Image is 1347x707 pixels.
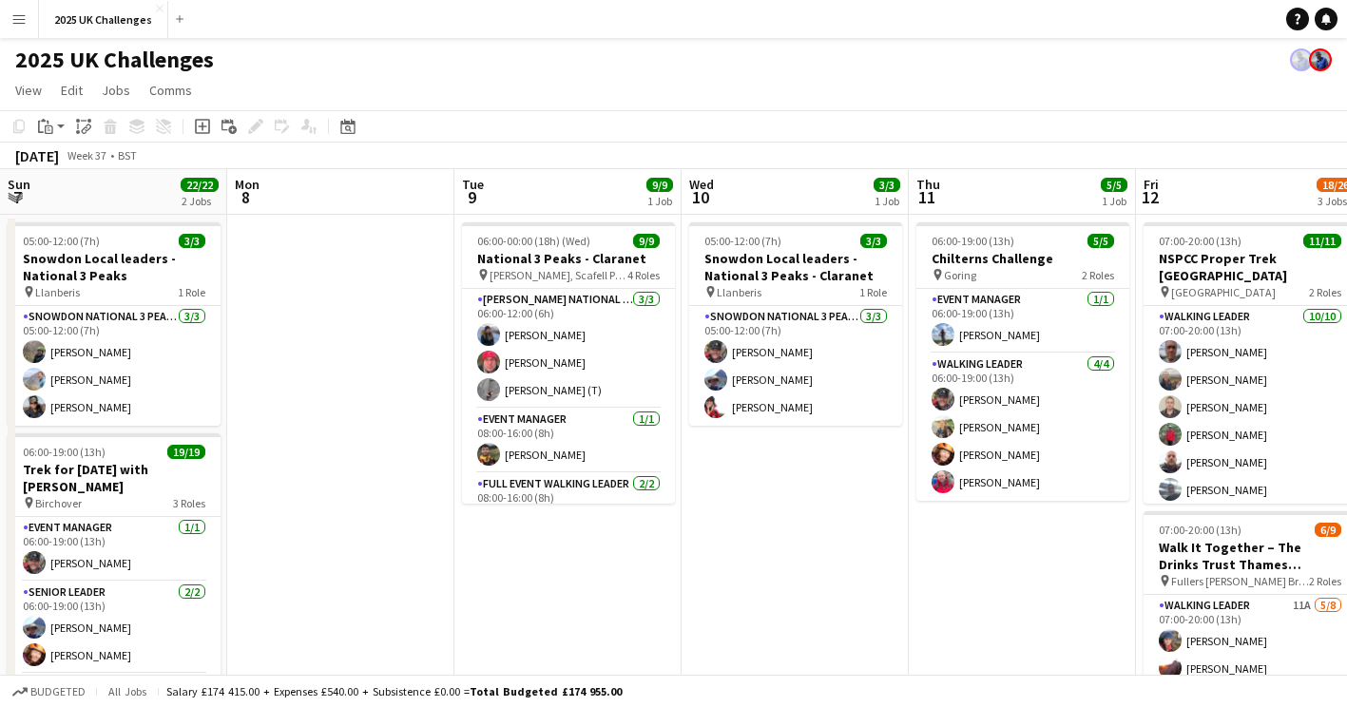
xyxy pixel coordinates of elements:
span: 3/3 [179,234,205,248]
div: [DATE] [15,146,59,165]
app-card-role: [PERSON_NAME] National 3 Peaks Walking Leader3/306:00-12:00 (6h)[PERSON_NAME][PERSON_NAME][PERSON... [462,289,675,409]
span: 5/5 [1101,178,1127,192]
span: Birchover [35,496,82,510]
span: 8 [232,186,260,208]
div: BST [118,148,137,162]
a: Edit [53,78,90,103]
span: Goring [944,268,976,282]
h3: National 3 Peaks - Claranet [462,250,675,267]
span: 07:00-20:00 (13h) [1159,523,1241,537]
h3: Trek for [DATE] with [PERSON_NAME] [8,461,221,495]
span: 07:00-20:00 (13h) [1159,234,1241,248]
span: 1 Role [859,285,887,299]
span: 9/9 [646,178,673,192]
app-job-card: 06:00-00:00 (18h) (Wed)9/9National 3 Peaks - Claranet [PERSON_NAME], Scafell Pike and Snowdon4 Ro... [462,222,675,504]
span: Comms [149,82,192,99]
span: 3 Roles [173,496,205,510]
span: 11 [914,186,940,208]
span: 11/11 [1303,234,1341,248]
span: 06:00-00:00 (18h) (Wed) [477,234,590,248]
app-job-card: 05:00-12:00 (7h)3/3Snowdon Local leaders - National 3 Peaks Llanberis1 RoleSnowdon National 3 Pea... [8,222,221,426]
span: 2 Roles [1309,285,1341,299]
span: 4 Roles [627,268,660,282]
span: 5/5 [1087,234,1114,248]
span: Edit [61,82,83,99]
app-card-role: Event Manager1/106:00-19:00 (13h)[PERSON_NAME] [8,517,221,582]
app-card-role: Walking Leader4/406:00-19:00 (13h)[PERSON_NAME][PERSON_NAME][PERSON_NAME][PERSON_NAME] [916,353,1129,501]
div: Salary £174 415.00 + Expenses £540.00 + Subsistence £0.00 = [166,684,622,698]
span: Tue [462,176,484,193]
span: 9/9 [633,234,660,248]
span: 9 [459,186,484,208]
span: 7 [5,186,30,208]
span: 2 Roles [1082,268,1114,282]
app-card-role: Event Manager1/106:00-19:00 (13h)[PERSON_NAME] [916,289,1129,353]
a: Comms [142,78,200,103]
span: 06:00-19:00 (13h) [23,445,106,459]
span: [PERSON_NAME], Scafell Pike and Snowdon [490,268,627,282]
a: View [8,78,49,103]
span: 1 Role [178,285,205,299]
button: Budgeted [10,681,88,702]
app-job-card: 05:00-12:00 (7h)3/3Snowdon Local leaders - National 3 Peaks - Claranet Llanberis1 RoleSnowdon Nat... [689,222,902,426]
span: Budgeted [30,685,86,698]
app-card-role: Event Manager1/108:00-16:00 (8h)[PERSON_NAME] [462,409,675,473]
h3: Snowdon Local leaders - National 3 Peaks [8,250,221,284]
app-job-card: 06:00-19:00 (13h)5/5Chilterns Challenge Goring2 RolesEvent Manager1/106:00-19:00 (13h)[PERSON_NAM... [916,222,1129,501]
h3: Chilterns Challenge [916,250,1129,267]
span: Jobs [102,82,130,99]
div: 1 Job [1102,194,1126,208]
span: Total Budgeted £174 955.00 [470,684,622,698]
span: 2 Roles [1309,574,1341,588]
span: 22/22 [181,178,219,192]
span: Fullers [PERSON_NAME] Brewery, [GEOGRAPHIC_DATA] [1171,574,1309,588]
button: 2025 UK Challenges [39,1,168,38]
div: 2 Jobs [182,194,218,208]
span: 19/19 [167,445,205,459]
app-card-role: Full Event Walking Leader2/208:00-16:00 (8h) [462,473,675,565]
span: Llanberis [35,285,80,299]
span: Mon [235,176,260,193]
a: Jobs [94,78,138,103]
app-user-avatar: Andy Baker [1309,48,1332,71]
span: 3/3 [874,178,900,192]
h3: Snowdon Local leaders - National 3 Peaks - Claranet [689,250,902,284]
span: Sun [8,176,30,193]
span: 3/3 [860,234,887,248]
span: [GEOGRAPHIC_DATA] [1171,285,1276,299]
span: Week 37 [63,148,110,162]
span: Fri [1144,176,1159,193]
app-card-role: Snowdon National 3 Peaks Walking Leader3/305:00-12:00 (7h)[PERSON_NAME][PERSON_NAME][PERSON_NAME] [689,306,902,426]
span: Llanberis [717,285,761,299]
span: 10 [686,186,714,208]
span: 12 [1141,186,1159,208]
h1: 2025 UK Challenges [15,46,214,74]
app-card-role: Senior Leader2/206:00-19:00 (13h)[PERSON_NAME][PERSON_NAME] [8,582,221,674]
span: 05:00-12:00 (7h) [704,234,781,248]
app-card-role: Snowdon National 3 Peaks Walking Leader3/305:00-12:00 (7h)[PERSON_NAME][PERSON_NAME][PERSON_NAME] [8,306,221,426]
span: 6/9 [1315,523,1341,537]
app-user-avatar: Andy Baker [1290,48,1313,71]
span: All jobs [105,684,150,698]
div: 1 Job [875,194,899,208]
span: View [15,82,42,99]
span: Thu [916,176,940,193]
span: 06:00-19:00 (13h) [932,234,1014,248]
span: 05:00-12:00 (7h) [23,234,100,248]
div: 1 Job [647,194,672,208]
span: Wed [689,176,714,193]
